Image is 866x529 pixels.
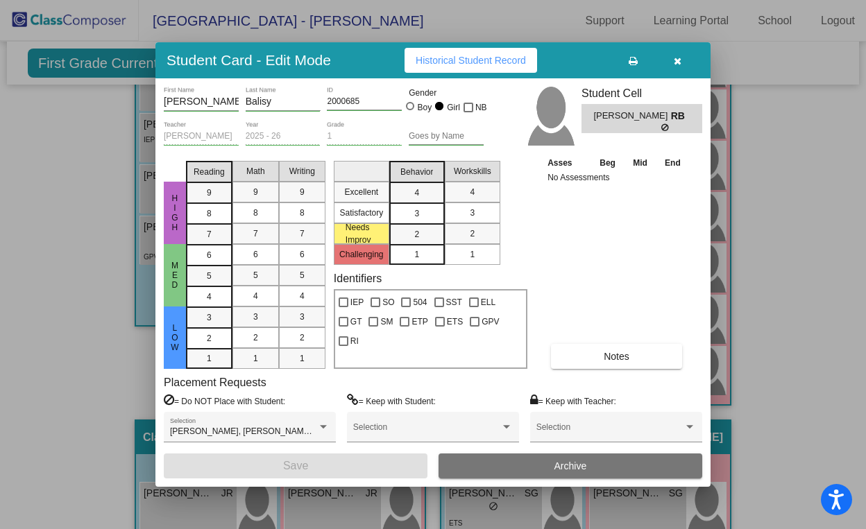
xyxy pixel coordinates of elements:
[207,207,212,220] span: 8
[246,132,321,141] input: year
[300,207,305,219] span: 8
[530,394,616,408] label: = Keep with Teacher:
[300,269,305,281] span: 5
[551,344,682,369] button: Notes
[604,351,629,362] span: Notes
[300,290,305,302] span: 4
[470,227,475,240] span: 2
[416,55,526,66] span: Historical Student Record
[347,394,436,408] label: = Keep with Student:
[300,186,305,198] span: 9
[300,352,305,365] span: 1
[253,227,258,240] span: 7
[207,187,212,199] span: 9
[414,228,419,241] span: 2
[671,109,690,123] span: RB
[446,101,460,114] div: Girl
[167,51,331,69] h3: Student Card - Edit Mode
[253,290,258,302] span: 4
[625,155,656,171] th: Mid
[327,132,402,141] input: grade
[350,294,364,311] span: IEP
[482,313,499,330] span: GPV
[169,261,181,290] span: Med
[283,460,308,471] span: Save
[170,426,458,436] span: [PERSON_NAME], [PERSON_NAME], [PERSON_NAME], [PERSON_NAME]
[413,294,427,311] span: 504
[207,311,212,324] span: 3
[544,155,591,171] th: Asses
[544,171,690,184] td: No Assessments
[417,101,432,114] div: Boy
[447,313,463,330] span: ETS
[446,294,462,311] span: SST
[207,270,212,282] span: 5
[439,453,702,478] button: Archive
[454,165,491,177] span: Workskills
[475,99,487,116] span: NB
[300,331,305,344] span: 2
[289,165,315,177] span: Writing
[414,187,419,199] span: 4
[591,155,624,171] th: Beg
[593,109,670,123] span: [PERSON_NAME]
[300,311,305,323] span: 3
[470,207,475,219] span: 3
[414,207,419,220] span: 3
[409,87,484,99] mat-label: Gender
[554,460,587,471] span: Archive
[207,290,212,303] span: 4
[207,228,212,241] span: 7
[656,155,689,171] th: End
[207,332,212,345] span: 2
[409,132,484,141] input: goes by name
[164,453,427,478] button: Save
[169,323,181,352] span: Low
[334,272,382,285] label: Identifiers
[380,313,393,330] span: SM
[400,166,433,178] span: Behavior
[253,207,258,219] span: 8
[194,166,225,178] span: Reading
[169,193,181,232] span: HIgh
[253,331,258,344] span: 2
[411,313,427,330] span: ETP
[300,248,305,261] span: 6
[253,311,258,323] span: 3
[405,48,537,73] button: Historical Student Record
[350,333,359,349] span: RI
[382,294,394,311] span: SO
[253,352,258,365] span: 1
[207,352,212,365] span: 1
[207,249,212,261] span: 6
[253,248,258,261] span: 6
[350,313,362,330] span: GT
[164,132,239,141] input: teacher
[481,294,495,311] span: ELL
[164,376,266,389] label: Placement Requests
[253,269,258,281] span: 5
[470,186,475,198] span: 4
[327,97,402,107] input: Enter ID
[253,186,258,198] span: 9
[581,87,702,100] h3: Student Cell
[246,165,265,177] span: Math
[414,248,419,261] span: 1
[470,248,475,261] span: 1
[300,227,305,240] span: 7
[164,394,285,408] label: = Do NOT Place with Student:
